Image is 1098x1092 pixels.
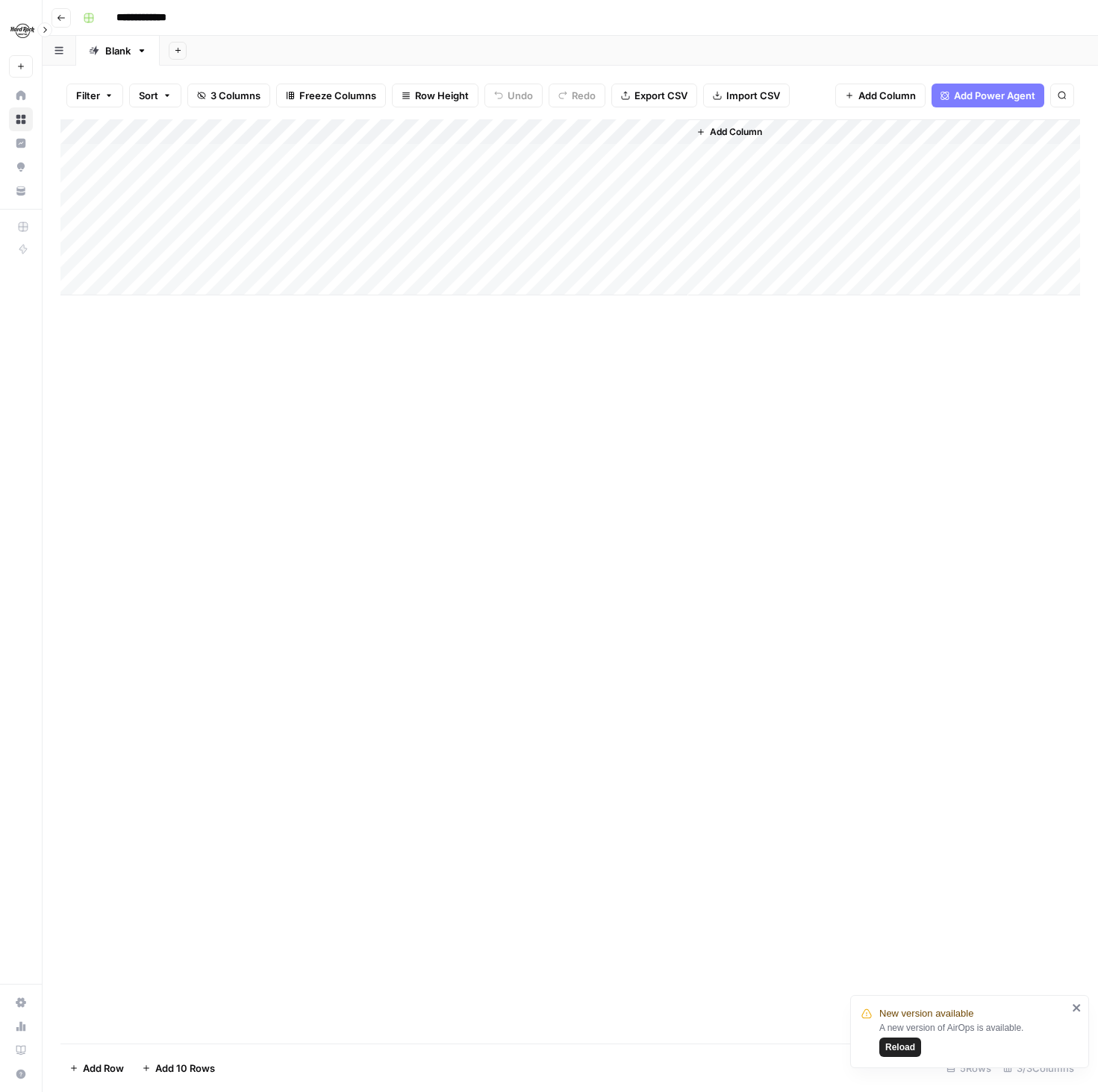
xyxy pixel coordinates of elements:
button: Row Height [392,84,478,107]
div: Blank [105,43,131,58]
span: Add Column [710,125,762,139]
span: Filter [76,88,100,103]
button: Filter [66,84,123,107]
a: Your Data [9,179,33,203]
span: New version available [879,1006,973,1021]
div: 3/3 Columns [997,1056,1080,1080]
a: Home [9,84,33,107]
button: Add Row [60,1056,133,1080]
button: close [1072,1002,1082,1014]
span: Undo [508,88,533,103]
button: Import CSV [703,84,790,107]
span: Add Column [858,88,916,103]
span: Add Power Agent [954,88,1035,103]
a: Browse [9,107,33,131]
a: Usage [9,1014,33,1038]
span: Reload [885,1041,915,1054]
img: Hard Rock Digital Logo [9,17,36,44]
span: Add 10 Rows [155,1061,215,1076]
span: Export CSV [634,88,687,103]
button: Undo [484,84,543,107]
span: Freeze Columns [299,88,376,103]
a: Learning Hub [9,1038,33,1062]
span: Sort [139,88,158,103]
a: Settings [9,991,33,1014]
button: 3 Columns [187,84,270,107]
div: 5 Rows [941,1056,997,1080]
button: Help + Support [9,1062,33,1086]
button: Redo [549,84,605,107]
button: Export CSV [611,84,697,107]
button: Freeze Columns [276,84,386,107]
span: Import CSV [726,88,780,103]
span: 3 Columns [210,88,261,103]
button: Add Power Agent [932,84,1044,107]
span: Add Row [83,1061,124,1076]
a: Insights [9,131,33,155]
a: Opportunities [9,155,33,179]
button: Sort [129,84,181,107]
button: Add Column [835,84,926,107]
button: Add Column [690,122,768,142]
span: Redo [572,88,596,103]
button: Reload [879,1038,921,1057]
span: Row Height [415,88,469,103]
div: A new version of AirOps is available. [879,1021,1067,1057]
a: Blank [76,36,160,66]
button: Workspace: Hard Rock Digital [9,12,33,49]
button: Add 10 Rows [133,1056,224,1080]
